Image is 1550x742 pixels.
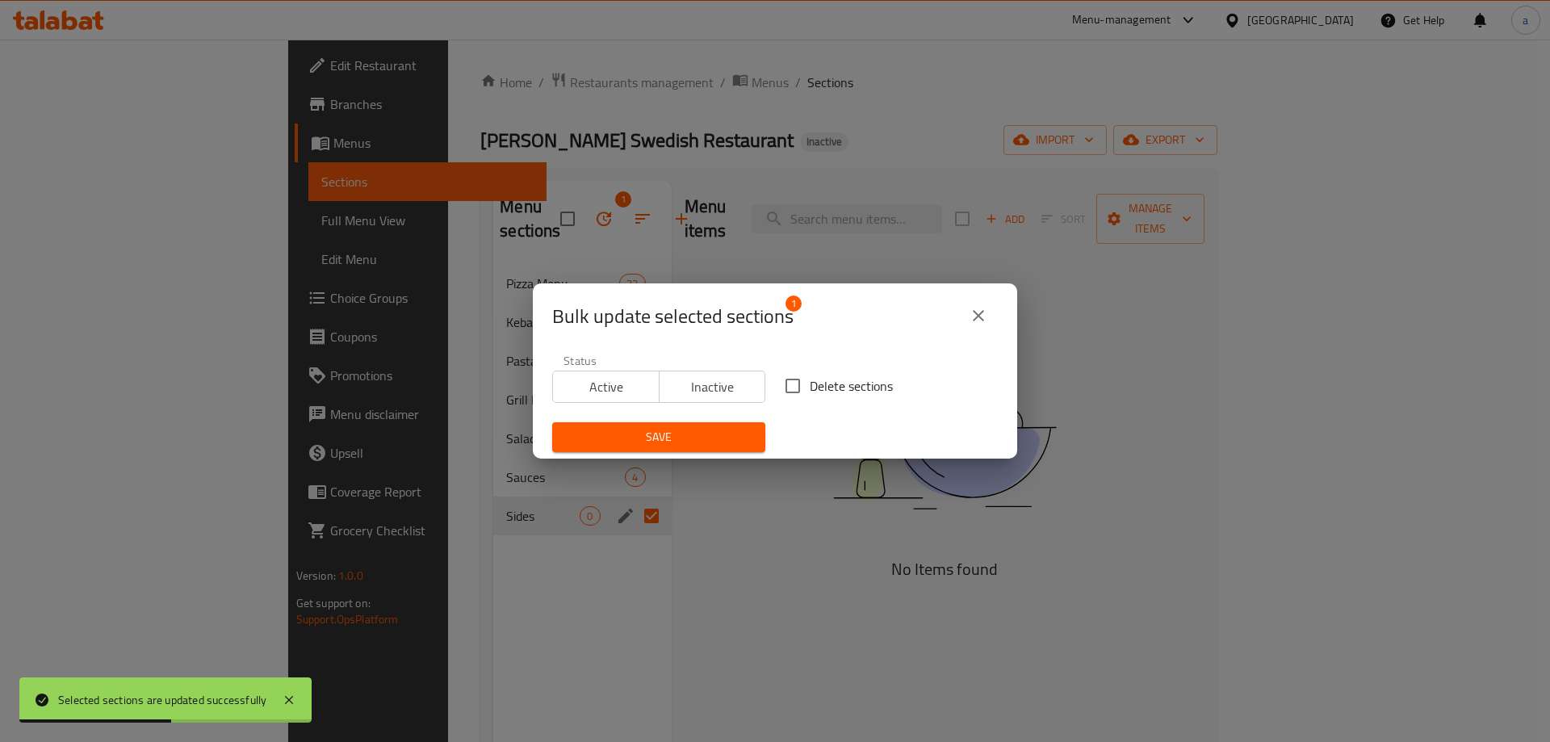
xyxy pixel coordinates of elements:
span: 1 [785,296,802,312]
span: Save [565,427,752,447]
button: Inactive [659,371,766,403]
button: Save [552,422,765,452]
button: Active [552,371,660,403]
span: Inactive [666,375,760,399]
span: Delete sections [810,376,893,396]
span: Selected section count [552,304,794,329]
span: Active [559,375,653,399]
div: Selected sections are updated successfully [58,691,266,709]
button: close [959,296,998,335]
